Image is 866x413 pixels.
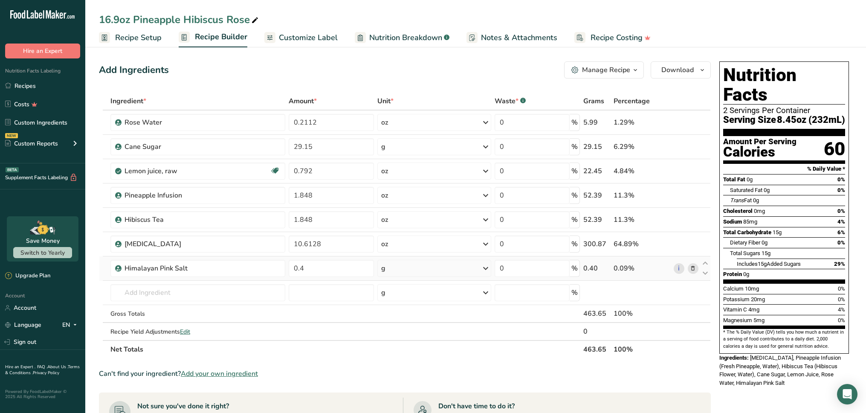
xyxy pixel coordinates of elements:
[125,142,231,152] div: Cane Sugar
[125,239,231,249] div: [MEDICAL_DATA]
[110,327,285,336] div: Recipe Yield Adjustments
[466,28,557,47] a: Notes & Attachments
[583,190,610,201] div: 52.39
[99,63,169,77] div: Add Ingredients
[369,32,442,44] span: Nutrition Breakdown
[837,229,845,236] span: 6%
[838,306,845,313] span: 4%
[62,320,80,330] div: EN
[583,142,610,152] div: 29.15
[110,309,285,318] div: Gross Totals
[614,117,670,128] div: 1.29%
[745,285,759,292] span: 10mg
[837,384,857,404] div: Open Intercom Messenger
[837,239,845,246] span: 0%
[837,176,845,183] span: 0%
[125,263,231,273] div: Himalayan Pink Salt
[5,133,18,138] div: NEW
[723,285,744,292] span: Calcium
[289,96,317,106] span: Amount
[838,285,845,292] span: 0%
[181,369,258,379] span: Add your own ingredient
[614,239,670,249] div: 64.89%
[743,218,757,225] span: 85mg
[614,142,670,152] div: 6.29%
[747,176,753,183] span: 0g
[723,164,845,174] section: % Daily Value *
[764,187,770,193] span: 0g
[583,166,610,176] div: 22.45
[753,317,765,323] span: 5mg
[614,96,650,106] span: Percentage
[20,249,65,257] span: Switch to Yearly
[5,389,80,399] div: Powered By FoodLabelMaker © 2025 All Rights Reserved
[47,364,68,370] a: About Us .
[723,146,796,158] div: Calories
[723,229,771,236] span: Total Carbohydrate
[5,44,80,58] button: Hire an Expert
[834,261,845,267] span: 29%
[381,117,388,128] div: oz
[381,288,385,298] div: g
[13,247,72,258] button: Switch to Yearly
[614,166,670,176] div: 4.84%
[583,263,610,273] div: 0.40
[381,190,388,201] div: oz
[730,197,752,204] span: Fat
[381,215,388,225] div: oz
[5,317,41,332] a: Language
[582,340,612,358] th: 463.65
[758,261,767,267] span: 15g
[109,340,582,358] th: Net Totals
[279,32,338,44] span: Customize Label
[37,364,47,370] a: FAQ .
[115,32,162,44] span: Recipe Setup
[773,229,782,236] span: 15g
[754,208,765,214] span: 0mg
[6,167,19,172] div: BETA
[564,61,644,79] button: Manage Recipe
[762,250,770,256] span: 15g
[719,355,749,361] span: Ingredients:
[125,215,231,225] div: Hibiscus Tea
[5,364,35,370] a: Hire an Expert .
[614,308,670,319] div: 100%
[723,208,753,214] span: Cholesterol
[591,32,643,44] span: Recipe Costing
[723,329,845,350] section: * The % Daily Value (DV) tells you how much a nutrient in a serving of food contributes to a dail...
[723,296,750,302] span: Potassium
[730,250,760,256] span: Total Sugars
[762,239,768,246] span: 0g
[99,369,711,379] div: Can't find your ingredient?
[737,261,801,267] span: Includes Added Sugars
[481,32,557,44] span: Notes & Attachments
[125,117,231,128] div: Rose Water
[837,208,845,214] span: 0%
[574,28,651,47] a: Recipe Costing
[110,96,146,106] span: Ingredient
[180,328,190,336] span: Edit
[751,296,765,302] span: 20mg
[777,115,845,125] span: 8.45oz (232mL)
[730,197,744,204] i: Trans
[743,271,749,277] span: 0g
[582,65,630,75] div: Manage Recipe
[723,138,796,146] div: Amount Per Serving
[377,96,394,106] span: Unit
[495,96,526,106] div: Waste
[723,218,742,225] span: Sodium
[661,65,694,75] span: Download
[723,115,776,125] span: Serving Size
[614,215,670,225] div: 11.3%
[583,308,610,319] div: 463.65
[355,28,449,47] a: Nutrition Breakdown
[583,117,610,128] div: 5.99
[110,284,285,301] input: Add Ingredient
[824,138,845,160] div: 60
[5,272,50,280] div: Upgrade Plan
[381,239,388,249] div: oz
[179,27,247,48] a: Recipe Builder
[125,190,231,201] div: Pineapple Infusion
[748,306,759,313] span: 4mg
[723,271,742,277] span: Protein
